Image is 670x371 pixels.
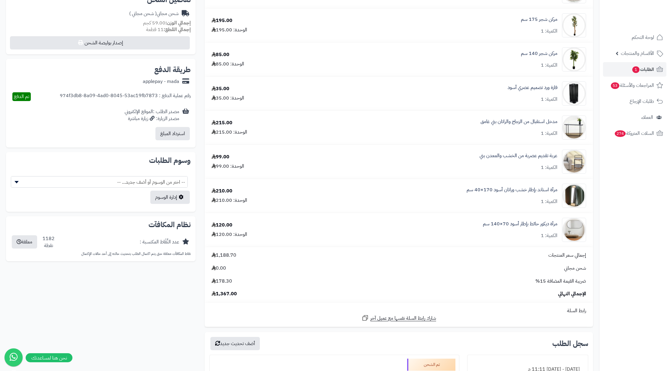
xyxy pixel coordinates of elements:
[480,152,557,159] a: عربة تقديم عصرية من الخشب والمعدن بني
[154,66,191,73] h2: طريقة الدفع
[541,130,557,137] div: الكمية: 1
[521,16,557,23] a: مركن شجر 175 سم
[480,118,557,125] a: مدخل استقبال من الزجاج والراتان بني غامق
[140,239,179,246] div: عدد النِّقَاط المكتسبة :
[165,19,191,27] strong: إجمالي الوزن:
[562,150,586,174] img: 1752926963-1-90x90.jpg
[632,33,654,42] span: لوحة التحكم
[483,220,557,227] a: مرآة ديكور حائط بإطار أسود 70×140 سم
[407,359,455,371] div: تم الشحن
[212,154,229,160] div: 99.00
[615,130,626,137] span: 274
[146,26,191,33] small: 11 قطعة
[212,278,232,285] span: 178.30
[562,81,586,106] img: 1750334963-1-90x90.jpg
[212,129,247,136] div: الوحدة: 215.00
[603,62,666,77] a: الطلبات1
[11,176,188,188] span: -- اختر من الوسوم أو أضف جديد... --
[603,30,666,45] a: لوحة التحكم
[11,157,191,164] h2: وسوم الطلبات
[558,290,586,297] span: الإجمالي النهائي
[562,47,586,71] img: 1750328813-1-90x90.jpg
[12,235,37,249] button: معلقة
[541,62,557,69] div: الكمية: 1
[362,314,436,322] a: شارك رابط السلة نفسها مع عميل آخر
[212,265,226,272] span: 0.00
[212,222,232,229] div: 120.00
[10,36,190,49] button: إصدار بوليصة الشحن
[43,242,55,249] div: نقطة
[212,163,244,170] div: الوحدة: 99.00
[632,66,640,73] span: 1
[541,232,557,239] div: الكمية: 1
[212,85,229,92] div: 35.00
[212,188,232,195] div: 210.00
[129,10,179,17] div: شحن مجاني
[14,93,29,100] span: تم الدفع
[562,13,586,37] img: 1750323406-1-90x90.jpg
[143,19,191,27] small: 59.00 كجم
[632,65,654,74] span: الطلبات
[562,116,586,140] img: 1751871525-1-90x90.jpg
[603,94,666,109] a: طلبات الإرجاع
[212,197,247,204] div: الوحدة: 210.00
[541,28,557,35] div: الكمية: 1
[212,51,229,58] div: 85.00
[212,17,232,24] div: 195.00
[125,115,179,122] div: مصدر الزيارة: زيارة مباشرة
[603,110,666,125] a: العملاء
[614,129,654,138] span: السلات المتروكة
[603,78,666,93] a: المراجعات والأسئلة53
[164,26,191,33] strong: إجمالي القطع:
[611,82,619,89] span: 53
[610,81,654,90] span: المراجعات والأسئلة
[212,231,247,238] div: الوحدة: 120.00
[508,84,557,91] a: فازة ورد تصميم عصري أسود
[150,191,190,204] a: إدارة الوسوم
[129,10,157,17] span: ( شحن مجاني )
[207,307,591,314] div: رابط السلة
[155,127,190,140] button: استرداد المبلغ
[212,27,247,33] div: الوحدة: 195.00
[630,97,654,106] span: طلبات الإرجاع
[125,108,179,122] div: مصدر الطلب :الموقع الإلكتروني
[641,113,653,122] span: العملاء
[621,49,654,58] span: الأقسام والمنتجات
[11,176,187,188] span: -- اختر من الوسوم أو أضف جديد... --
[541,164,557,171] div: الكمية: 1
[212,119,232,126] div: 215.00
[552,340,588,347] h3: سجل الطلب
[212,61,244,68] div: الوحدة: 85.00
[603,126,666,141] a: السلات المتروكة274
[564,265,586,272] span: شحن مجاني
[212,290,237,297] span: 1,367.00
[541,96,557,103] div: الكمية: 1
[43,235,55,249] div: 1182
[629,17,664,30] img: logo-2.png
[541,198,557,205] div: الكمية: 1
[11,221,191,228] h2: نظام المكافآت
[562,184,586,208] img: 1753171755-1-90x90.jpg
[521,50,557,57] a: مركن شجر 140 سم
[548,252,586,259] span: إجمالي سعر المنتجات
[467,186,557,193] a: مرآة استاند بإطار خشب وراتان أسود 170×40 سم
[562,218,586,242] img: 1753786237-1-90x90.jpg
[212,95,244,102] div: الوحدة: 35.00
[535,278,586,285] span: ضريبة القيمة المضافة 15%
[370,315,436,322] span: شارك رابط السلة نفسها مع عميل آخر
[11,251,191,256] p: نقاط المكافآت معلقة حتى يتم اكتمال الطلب بتحديث حالته إلى أحد حالات الإكتمال
[210,337,260,350] button: أضف تحديث جديد
[60,92,191,101] div: رقم عملية الدفع : 974f3db8-8a09-4ad0-8045-53ac19fb7873
[212,252,236,259] span: 1,188.70
[143,78,179,85] div: applepay - mada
